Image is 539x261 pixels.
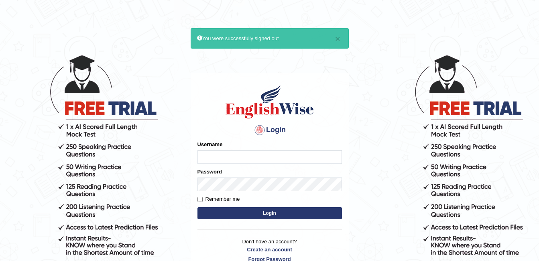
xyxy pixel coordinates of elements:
a: Create an account [197,246,342,253]
button: × [335,35,340,43]
label: Username [197,141,223,148]
label: Remember me [197,195,240,203]
button: Login [197,207,342,219]
label: Password [197,168,222,175]
div: You were successfully signed out [191,28,349,49]
input: Remember me [197,197,203,202]
img: Logo of English Wise sign in for intelligent practice with AI [224,84,315,120]
h4: Login [197,124,342,137]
